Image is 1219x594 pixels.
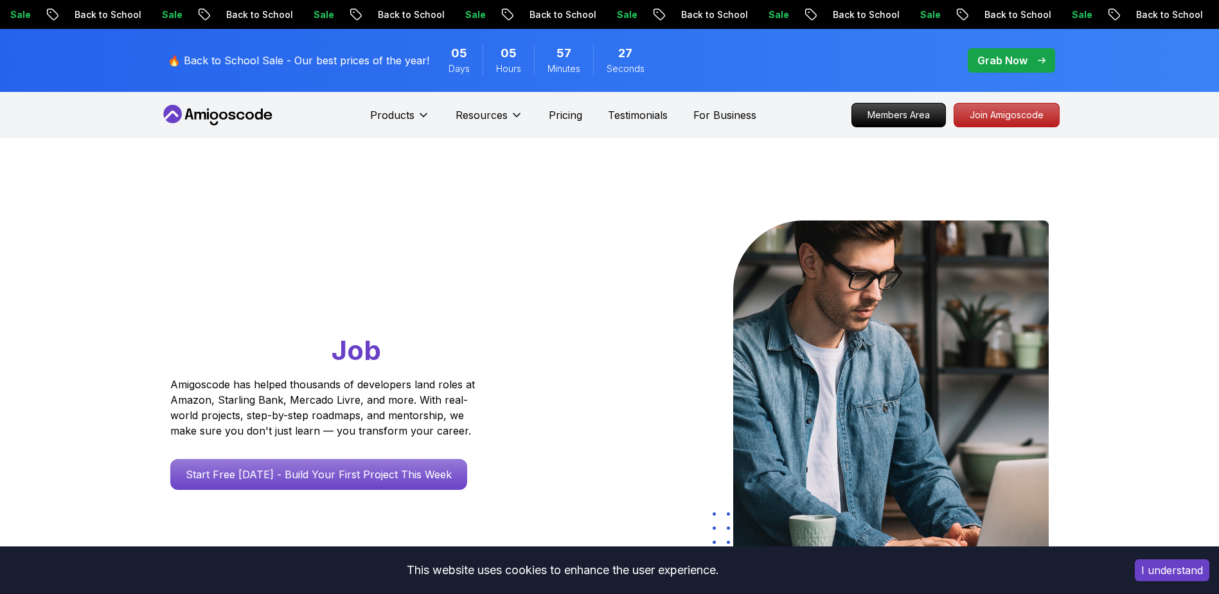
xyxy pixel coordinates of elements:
p: Sale [452,8,493,21]
p: Back to School [1123,8,1210,21]
button: Resources [456,107,523,133]
span: 5 Days [451,44,467,62]
p: Sale [148,8,190,21]
span: Minutes [547,62,580,75]
p: Sale [603,8,645,21]
p: Members Area [852,104,945,127]
p: Back to School [668,8,755,21]
a: Testimonials [608,107,668,123]
span: 57 Minutes [556,44,571,62]
p: Back to School [213,8,300,21]
span: Hours [496,62,521,75]
p: Sale [755,8,796,21]
p: Back to School [61,8,148,21]
a: Start Free [DATE] - Build Your First Project This Week [170,459,467,490]
span: 27 Seconds [618,44,632,62]
p: 🔥 Back to School Sale - Our best prices of the year! [168,53,429,68]
p: Sale [300,8,341,21]
p: Grab Now [977,53,1028,68]
p: Sale [907,8,948,21]
p: Back to School [971,8,1058,21]
a: Pricing [549,107,582,123]
div: This website uses cookies to enhance the user experience. [10,556,1116,584]
p: Join Amigoscode [954,104,1059,127]
a: Join Amigoscode [954,103,1060,127]
img: hero [733,221,1049,552]
span: 5 Hours [501,44,517,62]
p: Back to School [364,8,452,21]
p: Resources [456,107,508,123]
h1: Go From Learning to Hired: Master Java, Spring Boot & Cloud Skills That Get You the [170,221,524,369]
button: Products [370,107,430,133]
p: Products [370,107,414,123]
p: Back to School [516,8,603,21]
button: Accept cookies [1135,559,1209,581]
span: Job [332,334,381,366]
p: Amigoscode has helped thousands of developers land roles at Amazon, Starling Bank, Mercado Livre,... [170,377,479,438]
p: Back to School [819,8,907,21]
span: Days [449,62,470,75]
a: Members Area [851,103,946,127]
p: Sale [1058,8,1099,21]
span: Seconds [607,62,645,75]
a: For Business [693,107,756,123]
